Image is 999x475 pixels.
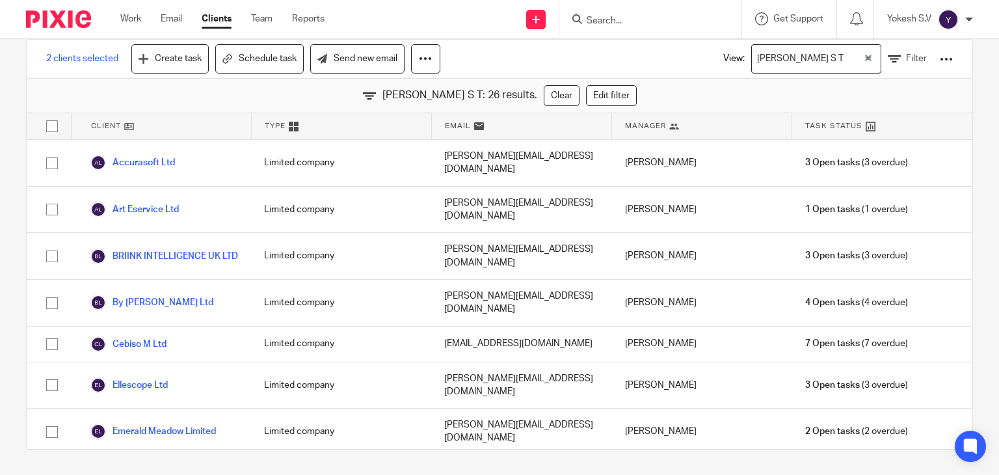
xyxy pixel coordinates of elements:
[431,327,611,362] div: [EMAIL_ADDRESS][DOMAIN_NAME]
[431,362,611,409] div: [PERSON_NAME][EMAIL_ADDRESS][DOMAIN_NAME]
[251,187,431,233] div: Limited company
[586,85,637,106] a: Edit filter
[215,44,304,74] a: Schedule task
[90,424,106,439] img: svg%3E
[938,9,959,30] img: svg%3E
[90,155,106,170] img: svg%3E
[26,10,91,28] img: Pixie
[202,12,232,25] a: Clients
[445,120,471,131] span: Email
[805,120,862,131] span: Task Status
[612,280,792,326] div: [PERSON_NAME]
[251,362,431,409] div: Limited company
[544,85,579,106] a: Clear
[805,425,908,438] span: (2 overdue)
[805,379,860,392] span: 3 Open tasks
[805,337,860,350] span: 7 Open tasks
[431,187,611,233] div: [PERSON_NAME][EMAIL_ADDRESS][DOMAIN_NAME]
[90,295,213,310] a: By [PERSON_NAME] Ltd
[90,202,179,217] a: Art Eservice Ltd
[805,249,908,262] span: (3 overdue)
[90,295,106,310] img: svg%3E
[251,280,431,326] div: Limited company
[90,155,175,170] a: Accurasoft Ltd
[90,202,106,217] img: svg%3E
[612,327,792,362] div: [PERSON_NAME]
[773,14,823,23] span: Get Support
[251,233,431,279] div: Limited company
[805,156,908,169] span: (3 overdue)
[865,54,872,64] button: Clear Selected
[91,120,121,131] span: Client
[251,409,431,455] div: Limited company
[887,12,931,25] p: Yokesh S.V
[612,409,792,455] div: [PERSON_NAME]
[131,44,209,74] a: Create task
[612,187,792,233] div: [PERSON_NAME]
[431,140,611,186] div: [PERSON_NAME][EMAIL_ADDRESS][DOMAIN_NAME]
[120,12,141,25] a: Work
[805,249,860,262] span: 3 Open tasks
[161,12,182,25] a: Email
[382,88,537,103] span: [PERSON_NAME] S T: 26 results.
[704,40,953,78] div: View:
[805,296,860,309] span: 4 Open tasks
[90,424,216,439] a: Emerald Meadow Limited
[90,249,106,264] img: svg%3E
[90,336,166,352] a: Cebiso M Ltd
[90,377,106,393] img: svg%3E
[751,44,881,74] div: Search for option
[805,296,908,309] span: (4 overdue)
[90,249,238,264] a: BRIINK INTELLIGENCE UK LTD
[805,203,908,216] span: (1 overdue)
[46,52,118,65] span: 2 clients selected
[265,120,286,131] span: Type
[805,337,908,350] span: (7 overdue)
[625,120,666,131] span: Manager
[431,233,611,279] div: [PERSON_NAME][EMAIL_ADDRESS][DOMAIN_NAME]
[431,280,611,326] div: [PERSON_NAME][EMAIL_ADDRESS][DOMAIN_NAME]
[805,203,860,216] span: 1 Open tasks
[612,233,792,279] div: [PERSON_NAME]
[612,140,792,186] div: [PERSON_NAME]
[251,12,273,25] a: Team
[805,156,860,169] span: 3 Open tasks
[431,409,611,455] div: [PERSON_NAME][EMAIL_ADDRESS][DOMAIN_NAME]
[906,54,927,63] span: Filter
[805,379,908,392] span: (3 overdue)
[585,16,702,27] input: Search
[292,12,325,25] a: Reports
[612,362,792,409] div: [PERSON_NAME]
[90,336,106,352] img: svg%3E
[805,425,860,438] span: 2 Open tasks
[90,377,168,393] a: Ellescope Ltd
[251,327,431,362] div: Limited company
[754,47,847,70] span: [PERSON_NAME] S T
[310,44,405,74] a: Send new email
[40,114,64,139] input: Select all
[848,47,862,70] input: Search for option
[251,140,431,186] div: Limited company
